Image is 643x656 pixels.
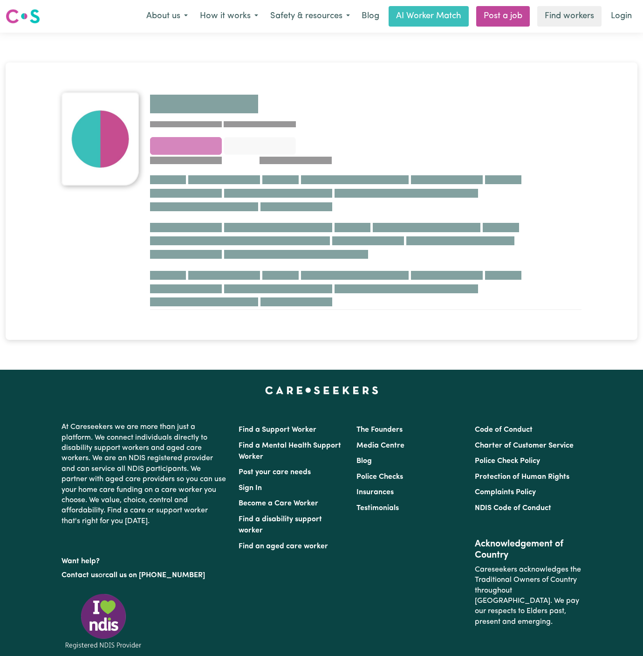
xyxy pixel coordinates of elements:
a: Become a Care Worker [239,500,318,507]
p: Want help? [62,552,227,566]
a: call us on [PHONE_NUMBER] [105,572,205,579]
p: Careseekers acknowledges the Traditional Owners of Country throughout [GEOGRAPHIC_DATA]. We pay o... [475,561,581,631]
a: Complaints Policy [475,489,536,496]
button: Safety & resources [264,7,356,26]
a: Code of Conduct [475,426,533,434]
a: Find an aged care worker [239,543,328,550]
a: Contact us [62,572,98,579]
a: The Founders [356,426,403,434]
a: Post your care needs [239,469,311,476]
h2: Acknowledgement of Country [475,539,581,561]
a: Careseekers logo [6,6,40,27]
button: About us [140,7,194,26]
a: Sign In [239,484,262,492]
a: Find workers [537,6,602,27]
button: How it works [194,7,264,26]
p: At Careseekers we are more than just a platform. We connect individuals directly to disability su... [62,418,227,530]
a: Find a Support Worker [239,426,316,434]
a: AI Worker Match [389,6,469,27]
a: Careseekers home page [265,387,378,394]
img: Registered NDIS provider [62,592,145,650]
a: Testimonials [356,504,399,512]
a: Login [605,6,637,27]
a: Insurances [356,489,394,496]
a: Find a Mental Health Support Worker [239,442,341,461]
a: Find a disability support worker [239,516,322,534]
img: Careseekers logo [6,8,40,25]
a: Post a job [476,6,530,27]
p: or [62,566,227,584]
a: NDIS Code of Conduct [475,504,551,512]
a: Charter of Customer Service [475,442,574,449]
a: Police Check Policy [475,457,540,465]
a: Protection of Human Rights [475,473,569,481]
a: Police Checks [356,473,403,481]
a: Blog [356,6,385,27]
a: Blog [356,457,372,465]
a: Media Centre [356,442,404,449]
